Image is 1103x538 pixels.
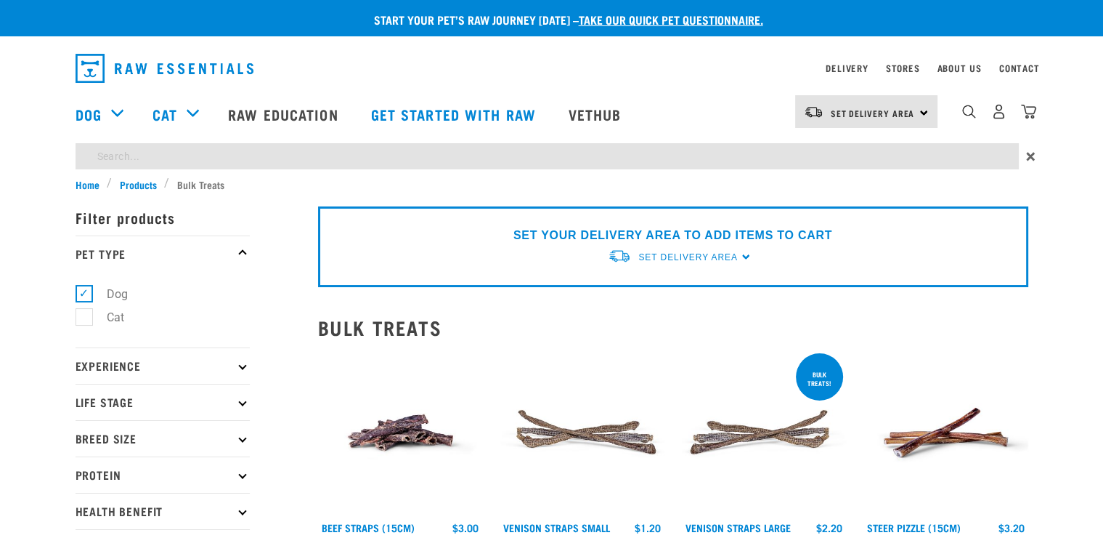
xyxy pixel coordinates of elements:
[84,285,134,303] label: Dog
[64,48,1040,89] nav: dropdown navigation
[608,249,631,264] img: van-moving.png
[76,54,253,83] img: Raw Essentials Logo
[76,177,1028,192] nav: breadcrumbs
[999,65,1040,71] a: Contact
[76,348,250,384] p: Experience
[213,85,356,143] a: Raw Education
[579,16,763,23] a: take our quick pet questionnaire.
[863,350,1028,515] img: Raw Essentials Steer Pizzle 15cm
[998,522,1025,534] div: $3.20
[682,350,847,515] img: Stack of 3 Venison Straps Treats for Pets
[76,236,250,272] p: Pet Type
[76,143,1019,169] input: Search...
[796,364,843,394] div: BULK TREATS!
[452,522,479,534] div: $3.00
[513,227,832,244] p: SET YOUR DELIVERY AREA TO ADD ITEMS TO CART
[635,522,661,534] div: $1.20
[318,350,483,515] img: Raw Essentials Beef Straps 15cm 6 Pack
[804,105,823,119] img: van-moving.png
[1021,104,1036,119] img: home-icon@2x.png
[112,177,164,192] a: Products
[76,420,250,457] p: Breed Size
[886,65,920,71] a: Stores
[826,65,868,71] a: Delivery
[120,177,157,192] span: Products
[638,252,737,262] span: Set Delivery Area
[152,103,177,125] a: Cat
[831,111,915,116] span: Set Delivery Area
[554,85,640,143] a: Vethub
[937,65,981,71] a: About Us
[500,350,664,515] img: Venison Straps
[816,522,842,534] div: $2.20
[76,457,250,493] p: Protein
[867,525,961,530] a: Steer Pizzle (15cm)
[76,177,99,192] span: Home
[1026,143,1035,169] span: ×
[322,525,415,530] a: Beef Straps (15cm)
[357,85,554,143] a: Get started with Raw
[76,103,102,125] a: Dog
[991,104,1006,119] img: user.png
[76,177,107,192] a: Home
[76,199,250,236] p: Filter products
[503,525,610,530] a: Venison Straps Small
[76,493,250,529] p: Health Benefit
[962,105,976,119] img: home-icon-1@2x.png
[318,316,1028,339] h2: Bulk Treats
[685,525,791,530] a: Venison Straps Large
[84,308,130,326] label: Cat
[76,384,250,420] p: Life Stage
